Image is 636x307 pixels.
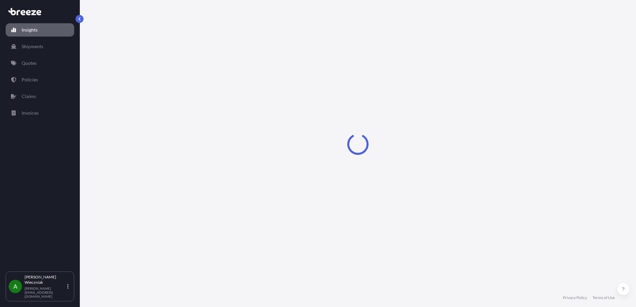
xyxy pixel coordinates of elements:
p: Policies [22,76,38,83]
a: Policies [6,73,74,86]
p: [PERSON_NAME][EMAIL_ADDRESS][DOMAIN_NAME] [25,286,66,298]
p: Shipments [22,43,43,50]
a: Quotes [6,56,74,70]
a: Insights [6,23,74,37]
a: Privacy Policy [563,295,587,300]
a: Shipments [6,40,74,53]
a: Claims [6,90,74,103]
p: Insights [22,27,38,33]
p: [PERSON_NAME] Wieczniak [25,274,66,285]
span: A [13,283,17,290]
a: Terms of Use [592,295,615,300]
p: Quotes [22,60,37,66]
p: Invoices [22,110,39,116]
a: Invoices [6,106,74,120]
p: Claims [22,93,36,100]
